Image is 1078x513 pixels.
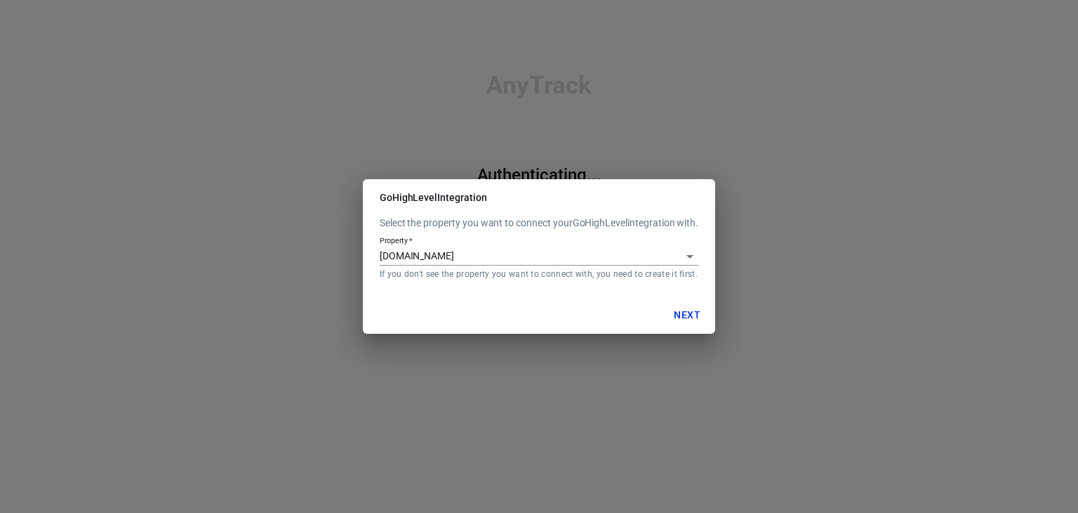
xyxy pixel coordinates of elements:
p: Select the property you want to connect your GoHighLevel integration with. [380,216,698,230]
button: Open [680,247,700,266]
label: Property [380,235,413,246]
p: If you don't see the property you want to connect with, you need to create it first. [380,268,698,280]
h2: GoHighLevel Integration [363,179,715,216]
button: Next [665,302,710,328]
